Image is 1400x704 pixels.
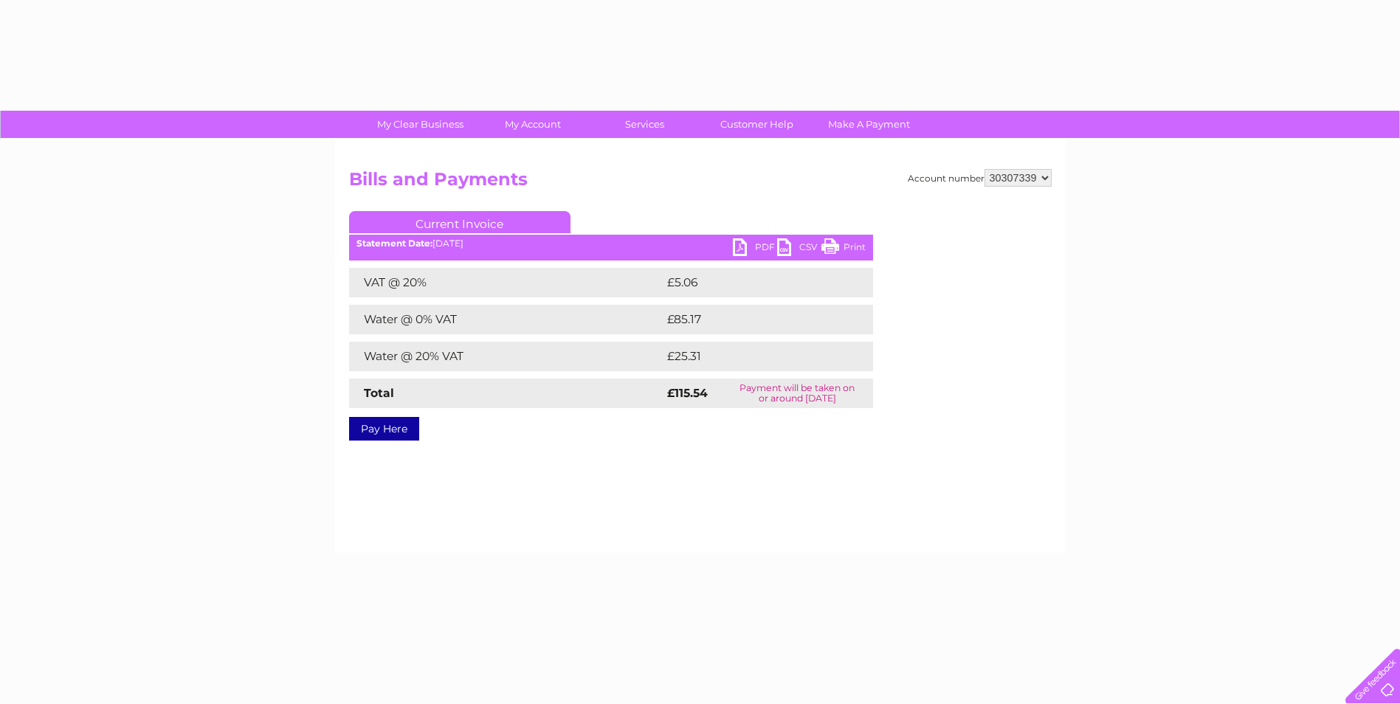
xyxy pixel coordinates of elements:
[663,342,841,371] td: £25.31
[349,238,873,249] div: [DATE]
[821,238,866,260] a: Print
[349,169,1052,197] h2: Bills and Payments
[349,268,663,297] td: VAT @ 20%
[696,111,818,138] a: Customer Help
[356,238,432,249] b: Statement Date:
[364,386,394,400] strong: Total
[359,111,481,138] a: My Clear Business
[808,111,930,138] a: Make A Payment
[663,305,841,334] td: £85.17
[349,211,570,233] a: Current Invoice
[722,379,872,408] td: Payment will be taken on or around [DATE]
[472,111,593,138] a: My Account
[908,169,1052,187] div: Account number
[349,305,663,334] td: Water @ 0% VAT
[733,238,777,260] a: PDF
[667,386,708,400] strong: £115.54
[349,417,419,441] a: Pay Here
[584,111,706,138] a: Services
[777,238,821,260] a: CSV
[663,268,839,297] td: £5.06
[349,342,663,371] td: Water @ 20% VAT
